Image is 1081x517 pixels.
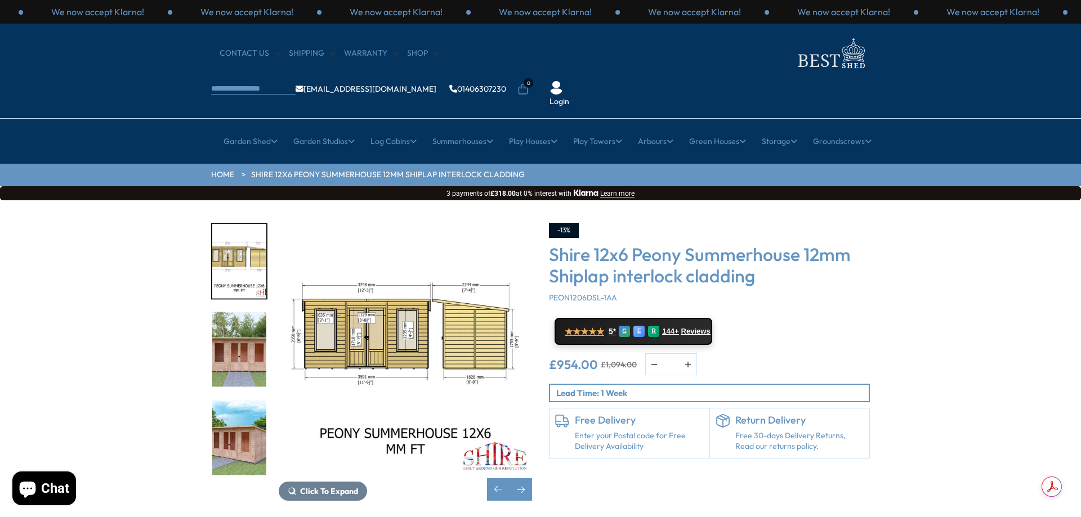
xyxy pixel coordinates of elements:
[813,127,872,155] a: Groundscrews
[689,127,746,155] a: Green Houses
[296,85,436,93] a: [EMAIL_ADDRESS][DOMAIN_NAME]
[211,399,267,476] div: 10 / 21
[293,127,355,155] a: Garden Studios
[510,478,532,501] div: Next slide
[211,169,234,181] a: HOME
[555,318,712,345] a: ★★★★★ 5* G E R 144+ Reviews
[300,486,358,496] span: Click To Expand
[487,478,510,501] div: Previous slide
[633,326,645,337] div: E
[735,430,864,452] p: Free 30-days Delivery Returns, Read our returns policy.
[471,6,620,18] div: 2 / 3
[517,84,529,95] a: 0
[432,127,493,155] a: Summerhouses
[549,223,579,238] div: -13%
[565,326,604,337] span: ★★★★★
[211,223,267,300] div: 8 / 21
[220,48,280,59] a: CONTACT US
[797,6,890,18] p: We now accept Klarna!
[279,223,532,476] img: Shire 12x6 Peony Summerhouse 12mm Shiplap interlock cladding
[279,223,532,501] div: 8 / 21
[212,312,266,387] img: Peoney_12x6__fence_0000_200x200.jpg
[251,169,525,181] a: Shire 12x6 Peony Summerhouse 12mm Shiplap interlock cladding
[620,6,769,18] div: 3 / 3
[918,6,1067,18] div: 2 / 3
[550,81,563,95] img: User Icon
[51,6,144,18] p: We now accept Klarna!
[350,6,443,18] p: We now accept Klarna!
[23,6,172,18] div: 2 / 3
[601,361,637,368] del: £1,094.00
[662,327,678,336] span: 144+
[638,127,673,155] a: Arbours
[212,400,266,475] img: Peoney_12x6__fence_0070_200x200.jpg
[224,127,278,155] a: Garden Shed
[791,35,870,71] img: logo
[321,6,471,18] div: 1 / 3
[762,127,797,155] a: Storage
[550,96,569,107] a: Login
[370,127,417,155] a: Log Cabins
[549,244,870,287] h3: Shire 12x6 Peony Summerhouse 12mm Shiplap interlock cladding
[509,127,557,155] a: Play Houses
[946,6,1039,18] p: We now accept Klarna!
[289,48,336,59] a: Shipping
[735,414,864,426] h6: Return Delivery
[549,293,617,303] span: PEON1206DSL-1AA
[211,311,267,388] div: 9 / 21
[549,358,598,371] ins: £954.00
[556,387,869,399] p: Lead Time: 1 Week
[407,48,439,59] a: Shop
[575,430,704,452] a: Enter your Postal code for Free Delivery Availability
[9,471,79,508] inbox-online-store-chat: Shopify online store chat
[648,6,741,18] p: We now accept Klarna!
[648,326,659,337] div: R
[344,48,399,59] a: Warranty
[449,85,506,93] a: 01406307230
[769,6,918,18] div: 1 / 3
[575,414,704,426] h6: Free Delivery
[681,327,711,336] span: Reviews
[279,482,367,501] button: Click To Expand
[524,78,533,88] span: 0
[499,6,592,18] p: We now accept Klarna!
[172,6,321,18] div: 3 / 3
[619,326,630,337] div: G
[200,6,293,18] p: We now accept Klarna!
[212,224,266,299] img: PeonySummerhouse12x6MMFT_200x200.jpg
[573,127,622,155] a: Play Towers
